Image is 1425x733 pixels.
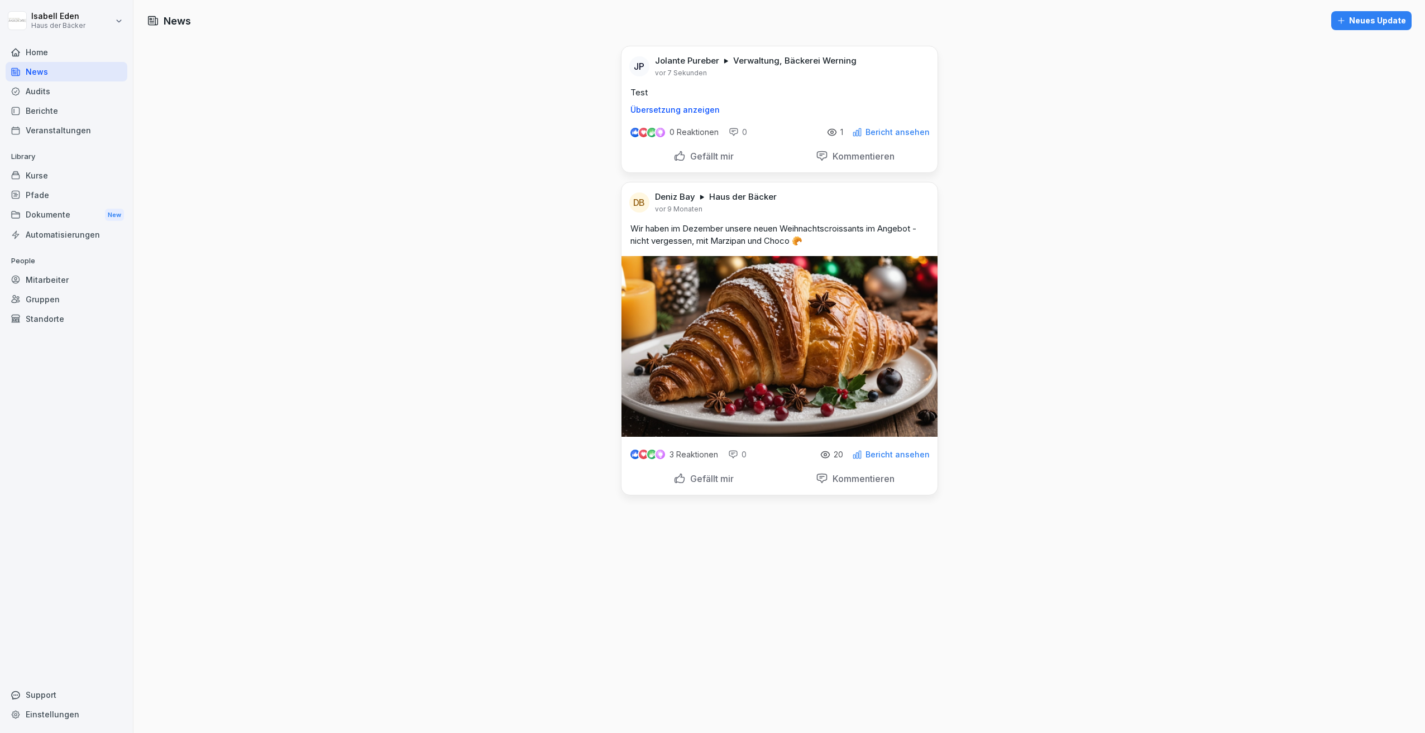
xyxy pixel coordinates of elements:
img: like [630,128,639,137]
img: ni1rvvuf56x4wkdn9ptxl7k1.png [621,256,938,437]
div: New [105,209,124,221]
p: Library [6,148,127,166]
p: Isabell Eden [31,12,85,21]
p: 20 [834,450,843,459]
p: Kommentieren [828,151,895,162]
p: Übersetzung anzeigen [630,105,929,114]
a: Pfade [6,185,127,205]
a: Einstellungen [6,705,127,724]
p: Haus der Bäcker [31,22,85,30]
p: Deniz Bay [655,191,695,202]
p: 3 Reaktionen [670,450,718,459]
p: Gefällt mir [686,151,734,162]
p: Bericht ansehen [865,128,930,137]
p: vor 9 Monaten [655,205,702,214]
img: love [639,450,648,459]
div: 0 [728,449,747,460]
a: Veranstaltungen [6,120,127,140]
p: Kommentieren [828,473,895,484]
img: inspiring [656,450,665,460]
p: People [6,252,127,270]
a: Audits [6,81,127,101]
div: Neues Update [1337,15,1406,27]
a: Gruppen [6,290,127,309]
p: 0 Reaktionen [670,128,719,137]
a: Automatisierungen [6,225,127,244]
a: DokumenteNew [6,205,127,225]
div: DB [629,192,649,213]
a: Berichte [6,101,127,120]
img: inspiring [656,127,665,137]
div: Dokumente [6,205,127,225]
button: Neues Update [1331,11,1412,30]
p: vor 7 Sekunden [655,69,707,78]
p: Test [630,86,929,99]
p: Haus der Bäcker [709,191,777,202]
img: love [639,128,648,137]
div: 0 [729,127,747,138]
a: Mitarbeiter [6,270,127,290]
div: JP [629,56,649,76]
div: Support [6,685,127,705]
img: celebrate [647,128,657,137]
p: Wir haben im Dezember unsere neuen Weihnachtscroissants im Angebot - nicht vergessen, mit Marzipa... [630,223,929,247]
h1: News [164,13,191,28]
img: celebrate [647,450,657,459]
a: News [6,62,127,81]
p: Bericht ansehen [865,450,930,459]
a: Kurse [6,166,127,185]
p: 1 [840,128,843,137]
a: Home [6,42,127,62]
a: Standorte [6,309,127,329]
img: like [630,450,639,459]
p: Gefällt mir [686,473,734,484]
p: Jolante Pureber [655,55,719,66]
p: Verwaltung, Bäckerei Werning [733,55,857,66]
